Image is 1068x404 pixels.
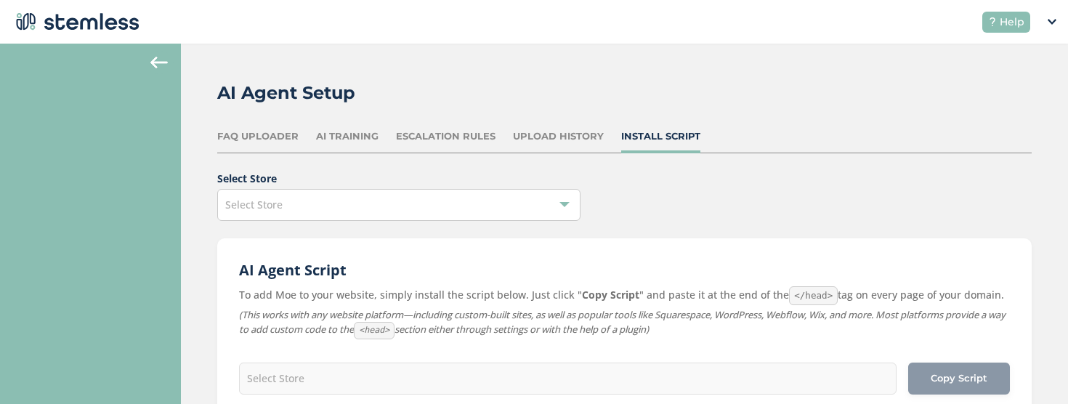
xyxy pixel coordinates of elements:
[12,7,139,36] img: logo-dark-0685b13c.svg
[217,80,355,106] h2: AI Agent Setup
[225,198,283,211] span: Select Store
[1000,15,1024,30] span: Help
[1048,19,1056,25] img: icon_down-arrow-small-66adaf34.svg
[621,129,700,144] div: Install Script
[789,286,838,305] code: </head>
[995,334,1068,404] iframe: Chat Widget
[513,129,604,144] div: Upload History
[316,129,379,144] div: AI Training
[150,57,168,68] img: icon-arrow-back-accent-c549486e.svg
[239,286,1010,305] label: To add Moe to your website, simply install the script below. Just click " " and paste it at the e...
[582,288,639,302] strong: Copy Script
[988,17,997,26] img: icon-help-white-03924b79.svg
[217,129,299,144] div: FAQ Uploader
[354,322,395,339] code: <head>
[217,171,1032,186] label: Select Store
[396,129,495,144] div: Escalation Rules
[239,308,1010,339] label: (This works with any website platform—including custom-built sites, as well as popular tools like...
[239,260,1010,280] h2: AI Agent Script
